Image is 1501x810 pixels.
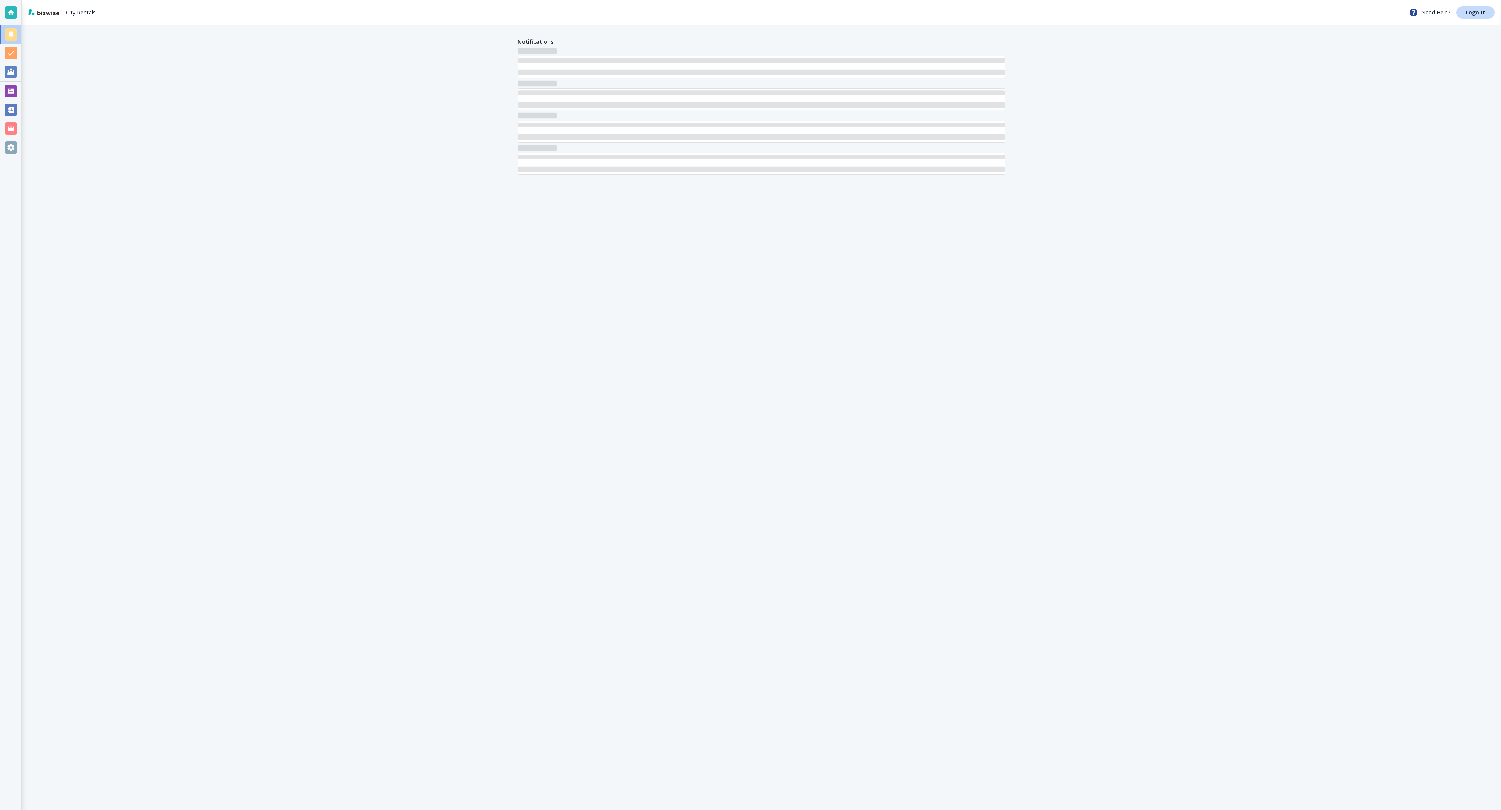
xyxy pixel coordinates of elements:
[1409,8,1450,17] p: Need Help?
[1456,6,1495,19] a: Logout
[1466,10,1485,15] p: Logout
[66,6,96,19] a: City Rentals
[28,9,59,15] img: bizwise
[66,9,96,16] p: City Rentals
[518,38,553,46] h4: Notifications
